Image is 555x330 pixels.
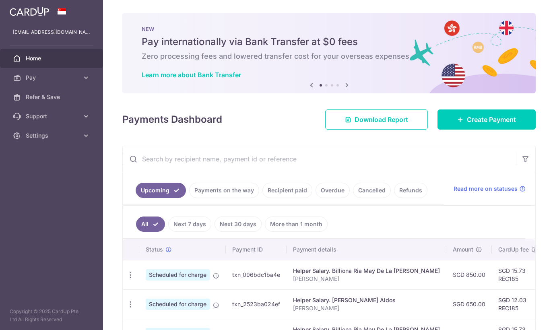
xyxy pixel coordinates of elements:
span: Refer & Save [26,93,79,101]
input: Search by recipient name, payment id or reference [123,146,516,172]
span: Scheduled for charge [146,299,210,310]
a: Next 7 days [168,217,211,232]
td: txn_096bdc1ba4e [226,260,287,289]
td: SGD 850.00 [446,260,492,289]
span: Support [26,112,79,120]
td: SGD 15.73 REC185 [492,260,544,289]
p: [PERSON_NAME] [293,304,440,312]
span: Scheduled for charge [146,269,210,280]
span: Pay [26,74,79,82]
th: Payment details [287,239,446,260]
p: [EMAIL_ADDRESS][DOMAIN_NAME] [13,28,90,36]
span: CardUp fee [498,245,529,254]
a: Overdue [316,183,350,198]
span: Settings [26,132,79,140]
span: Read more on statuses [454,185,518,193]
a: Next 30 days [215,217,262,232]
img: Bank transfer banner [122,13,536,93]
a: Refunds [394,183,427,198]
a: Create Payment [437,109,536,130]
span: Amount [453,245,473,254]
span: Download Report [355,115,408,124]
p: [PERSON_NAME] [293,275,440,283]
h4: Payments Dashboard [122,112,222,127]
td: txn_2523ba024ef [226,289,287,319]
h5: Pay internationally via Bank Transfer at $0 fees [142,35,516,48]
td: SGD 12.03 REC185 [492,289,544,319]
a: Learn more about Bank Transfer [142,71,241,79]
a: Read more on statuses [454,185,526,193]
h6: Zero processing fees and lowered transfer cost for your overseas expenses [142,52,516,61]
a: Upcoming [136,183,186,198]
a: More than 1 month [265,217,328,232]
span: Home [26,54,79,62]
span: Create Payment [467,115,516,124]
p: NEW [142,26,516,32]
a: Recipient paid [262,183,312,198]
a: Payments on the way [189,183,259,198]
td: SGD 650.00 [446,289,492,319]
div: Helper Salary. [PERSON_NAME] Aldos [293,296,440,304]
a: Download Report [325,109,428,130]
a: Cancelled [353,183,391,198]
img: CardUp [10,6,49,16]
a: All [136,217,165,232]
span: Status [146,245,163,254]
th: Payment ID [226,239,287,260]
div: Helper Salary. Billiona Ria May De La [PERSON_NAME] [293,267,440,275]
